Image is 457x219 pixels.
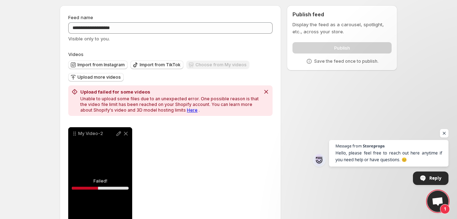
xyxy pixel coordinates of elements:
span: Feed name [68,15,93,20]
span: Import from Instagram [77,62,125,68]
h2: Publish feed [292,11,392,18]
span: Hello, please feel free to reach out here anytime if you need help or have questions. 😊 [335,150,442,163]
button: Upload more videos [68,73,124,82]
span: Reply [429,172,441,184]
a: Open chat [427,191,448,212]
button: Import from TikTok [130,61,183,69]
p: Display the feed as a carousel, spotlight, etc., across your store. [292,21,392,35]
span: Videos [68,51,84,57]
button: Import from Instagram [68,61,128,69]
span: Import from TikTok [140,62,181,68]
span: Message from [335,144,362,148]
span: Visible only to you. [68,36,110,41]
span: 1 [440,204,450,214]
a: Here [187,107,198,113]
p: Save the feed once to publish. [314,58,378,64]
button: Dismiss notification [261,87,271,97]
span: Storeprops [363,144,385,148]
h2: Upload failed for some videos [80,88,260,95]
p: Unable to upload some files due to an unexpected error. One possible reason is that the video fil... [80,96,260,113]
span: Upload more videos [77,74,121,80]
p: My Video-2 [78,131,115,136]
